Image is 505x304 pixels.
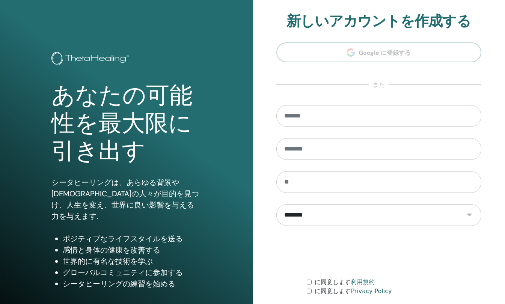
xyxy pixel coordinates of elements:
iframe: reCAPTCHA [322,237,436,266]
li: グローバルコミュニティに参加する [63,267,201,278]
span: また [369,80,389,89]
li: 世界的に有名な技術を学ぶ [63,256,201,267]
li: シータヒーリングの練習を始める [63,278,201,289]
h2: 新しいアカウントを作成する [276,13,482,30]
p: シータヒーリングは、あらゆる背景や[DEMOGRAPHIC_DATA]の人々が目的を見つけ、人生を変え、世界に良い影響を与える力を与えます. [51,177,201,222]
h1: あなたの可能性を最大限に引き出す [51,82,201,166]
label: に同意します [315,287,392,296]
a: Privacy Policy [351,287,392,295]
a: 利用規約 [351,278,375,286]
li: 感情と身体の健康を改善する [63,244,201,256]
li: ポジティブなライフスタイルを送る [63,233,201,244]
label: に同意します [315,278,375,287]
